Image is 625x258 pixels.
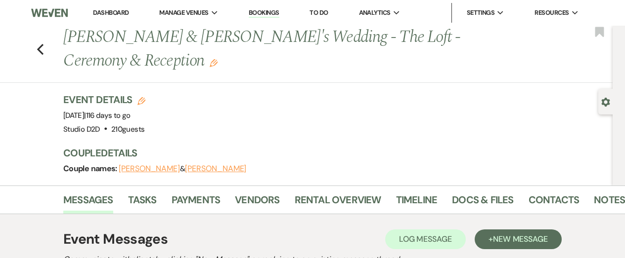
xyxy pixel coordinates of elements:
span: Settings [467,8,495,18]
h3: Event Details [63,93,145,107]
a: Timeline [396,192,438,214]
button: [PERSON_NAME] [119,165,180,173]
h1: Event Messages [63,229,168,250]
button: [PERSON_NAME] [185,165,246,173]
button: Open lead details [601,97,610,106]
h3: Couple Details [63,146,603,160]
span: [DATE] [63,111,131,120]
span: & [119,164,246,174]
span: 210 guests [111,124,144,134]
a: Vendors [235,192,279,214]
a: Contacts [529,192,580,214]
span: Log Message [399,234,452,244]
span: Studio D2D [63,124,100,134]
span: 116 days to go [86,111,131,120]
span: New Message [493,234,548,244]
span: Analytics [359,8,391,18]
button: +New Message [475,229,562,249]
span: Manage Venues [159,8,208,18]
a: Dashboard [93,8,129,17]
span: Couple names: [63,163,119,174]
a: Notes [594,192,625,214]
button: Edit [210,58,218,67]
span: | [84,111,130,120]
button: Log Message [385,229,466,249]
a: To Do [310,8,328,17]
span: Resources [535,8,569,18]
h1: [PERSON_NAME] & [PERSON_NAME]'s Wedding - The Loft - Ceremony & Reception [63,26,499,73]
img: Weven Logo [31,2,68,23]
a: Payments [172,192,221,214]
a: Bookings [249,8,279,18]
a: Messages [63,192,113,214]
a: Tasks [128,192,157,214]
a: Docs & Files [452,192,513,214]
a: Rental Overview [295,192,381,214]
